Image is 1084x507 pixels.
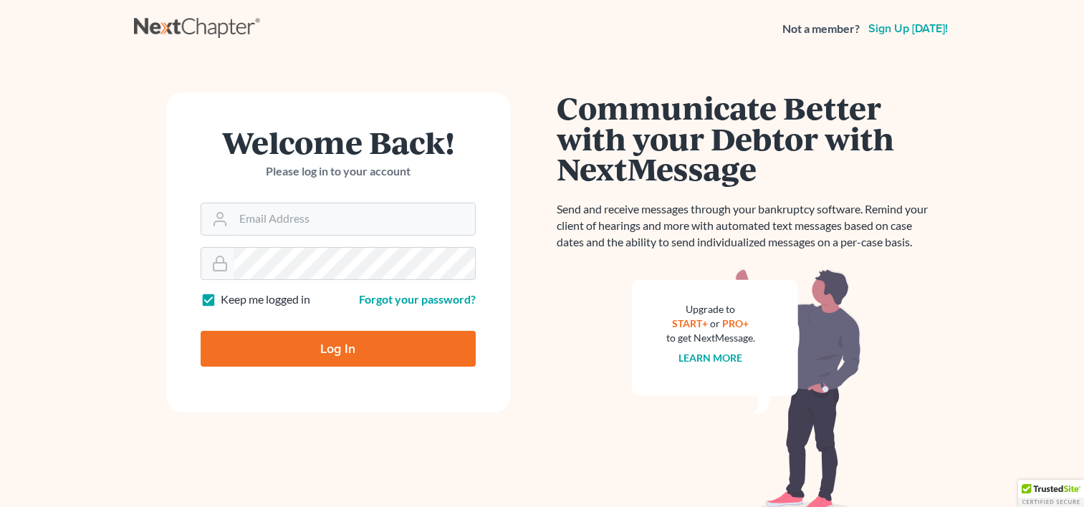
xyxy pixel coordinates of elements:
div: to get NextMessage. [666,331,755,345]
strong: Not a member? [782,21,860,37]
input: Email Address [234,203,475,235]
p: Send and receive messages through your bankruptcy software. Remind your client of hearings and mo... [557,201,936,251]
a: Learn more [678,352,742,364]
h1: Communicate Better with your Debtor with NextMessage [557,92,936,184]
input: Log In [201,331,476,367]
label: Keep me logged in [221,291,310,308]
div: TrustedSite Certified [1018,480,1084,507]
a: START+ [672,317,708,329]
p: Please log in to your account [201,163,476,180]
span: or [710,317,720,329]
a: PRO+ [722,317,749,329]
div: Upgrade to [666,302,755,317]
a: Sign up [DATE]! [865,23,951,34]
h1: Welcome Back! [201,127,476,158]
a: Forgot your password? [359,292,476,306]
